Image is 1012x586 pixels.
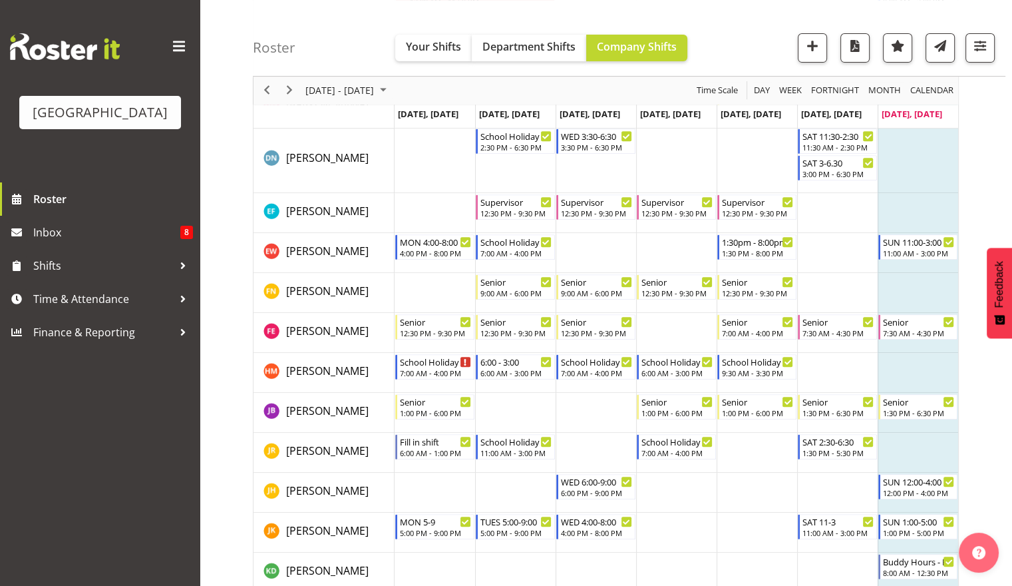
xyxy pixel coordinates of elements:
div: 9:00 AM - 6:00 PM [561,288,632,298]
button: Company Shifts [586,35,687,61]
span: [DATE] - [DATE] [304,83,375,99]
div: 7:00 AM - 4:00 PM [480,248,552,258]
img: Rosterit website logo [10,33,120,60]
div: Felix Nicholls"s event - Senior Begin From Wednesday, October 1, 2025 at 9:00:00 AM GMT+13:00 End... [556,274,635,300]
div: 7:30 AM - 4:30 PM [802,328,874,338]
div: 1:00 PM - 5:00 PM [883,527,954,538]
span: [PERSON_NAME] [286,204,369,218]
span: [DATE], [DATE] [479,108,540,120]
div: MON 4:00-8:00 [400,235,471,248]
td: Hamish McKenzie resource [253,353,395,393]
span: [PERSON_NAME] [286,523,369,538]
a: [PERSON_NAME] [286,243,369,259]
div: Senior [802,395,874,408]
div: Supervisor [480,195,552,208]
button: Timeline Month [866,83,904,99]
div: 5:00 PM - 9:00 PM [480,527,552,538]
div: Supervisor [641,195,713,208]
div: 3:00 PM - 6:30 PM [802,168,874,179]
span: Month [867,83,902,99]
div: WED 4:00-8:00 [561,515,632,528]
div: Jasika Rohloff"s event - SAT 2:30-6:30 Begin From Saturday, October 4, 2025 at 1:30:00 PM GMT+13:... [798,434,877,459]
a: [PERSON_NAME] [286,323,369,339]
div: 6:00 AM - 3:00 PM [641,368,713,378]
button: Month [908,83,956,99]
span: [PERSON_NAME] [286,150,369,165]
td: Jayden Horsley resource [253,473,395,513]
div: Joshua Keen"s event - WED 4:00-8:00 Begin From Wednesday, October 1, 2025 at 4:00:00 PM GMT+13:00... [556,514,635,539]
div: Jasika Rohloff"s event - School Holiday Shift Begin From Thursday, October 2, 2025 at 7:00:00 AM ... [637,434,716,459]
div: 12:30 PM - 9:30 PM [561,208,632,218]
div: 1:00 PM - 6:00 PM [641,408,713,418]
div: Emily Wheeler"s event - School Holiday Shift Begin From Tuesday, September 30, 2025 at 7:00:00 AM... [476,234,555,260]
div: Drew Nielsen"s event - School Holiday Shift Begin From Tuesday, September 30, 2025 at 2:30:00 PM ... [476,129,555,154]
div: SUN 1:00-5:00 [883,515,954,528]
div: Drew Nielsen"s event - SAT 3-6.30 Begin From Saturday, October 4, 2025 at 3:00:00 PM GMT+13:00 En... [798,155,877,180]
div: Hamish McKenzie"s event - School Holiday Shift Begin From Wednesday, October 1, 2025 at 7:00:00 A... [556,354,635,380]
div: Finn Edwards"s event - Senior Begin From Saturday, October 4, 2025 at 7:30:00 AM GMT+13:00 Ends A... [798,314,877,340]
h4: Roster [253,40,295,55]
div: Senior [400,315,471,328]
div: Emily Wheeler"s event - SUN 11:00-3:00 Begin From Sunday, October 5, 2025 at 11:00:00 AM GMT+13:0... [878,234,957,260]
div: 8:00 AM - 12:30 PM [883,567,954,578]
button: Your Shifts [395,35,472,61]
div: previous period [255,77,278,105]
div: Fill in shift [400,435,471,448]
div: Earl Foran"s event - Supervisor Begin From Tuesday, September 30, 2025 at 12:30:00 PM GMT+13:00 E... [476,194,555,220]
span: [DATE], [DATE] [801,108,862,120]
div: 7:00 AM - 4:00 PM [641,447,713,458]
div: MON 5-9 [400,515,471,528]
button: Add a new shift [798,33,827,63]
span: Shifts [33,256,173,276]
div: Finn Edwards"s event - Senior Begin From Sunday, October 5, 2025 at 7:30:00 AM GMT+13:00 Ends At ... [878,314,957,340]
div: SAT 11-3 [802,515,874,528]
div: 2:30 PM - 6:30 PM [480,142,552,152]
span: [PERSON_NAME] [286,563,369,578]
span: Day [753,83,771,99]
td: Drew Nielsen resource [253,127,395,193]
div: Jack Bailey"s event - Senior Begin From Saturday, October 4, 2025 at 1:30:00 PM GMT+13:00 Ends At... [798,394,877,420]
span: Feedback [993,261,1005,308]
div: Hamish McKenzie"s event - 6:00 - 3:00 Begin From Tuesday, September 30, 2025 at 6:00:00 AM GMT+13... [476,354,555,380]
span: [PERSON_NAME] [286,324,369,338]
div: 7:30 AM - 4:30 PM [883,328,954,338]
td: Felix Nicholls resource [253,273,395,313]
div: Senior [722,275,793,288]
a: [PERSON_NAME] [286,403,369,419]
div: Drew Nielsen"s event - WED 3:30-6:30 Begin From Wednesday, October 1, 2025 at 3:30:00 PM GMT+13:0... [556,129,635,154]
div: School Holiday Shift [641,355,713,368]
div: Hamish McKenzie"s event - School Holiday Shift Begin From Monday, September 29, 2025 at 7:00:00 A... [395,354,474,380]
div: 9:00 AM - 6:00 PM [480,288,552,298]
div: 11:00 AM - 3:00 PM [802,527,874,538]
div: School Holiday Shift [641,435,713,448]
div: Jayden Horsley"s event - WED 6:00-9:00 Begin From Wednesday, October 1, 2025 at 6:00:00 PM GMT+13... [556,474,635,499]
td: Joshua Keen resource [253,513,395,553]
td: Emily Wheeler resource [253,233,395,273]
button: Department Shifts [472,35,586,61]
div: Joshua Keen"s event - SAT 11-3 Begin From Saturday, October 4, 2025 at 11:00:00 AM GMT+13:00 Ends... [798,514,877,539]
button: Send a list of all shifts for the selected filtered period to all rostered employees. [926,33,955,63]
div: Senior [722,315,793,328]
div: 12:00 PM - 4:00 PM [883,487,954,498]
img: help-xxl-2.png [972,546,985,559]
span: [DATE], [DATE] [721,108,781,120]
span: Fortnight [810,83,860,99]
div: 1:00 PM - 6:00 PM [400,408,471,418]
div: 4:00 PM - 8:00 PM [561,527,632,538]
div: 12:30 PM - 9:30 PM [722,208,793,218]
div: 1:30 PM - 6:30 PM [802,408,874,418]
span: Week [778,83,803,99]
button: October 2025 [303,83,393,99]
div: Joshua Keen"s event - TUES 5:00-9:00 Begin From Tuesday, September 30, 2025 at 5:00:00 PM GMT+13:... [476,514,555,539]
div: 12:30 PM - 9:30 PM [480,208,552,218]
div: 9:30 AM - 3:30 PM [722,368,793,378]
td: Jasika Rohloff resource [253,433,395,473]
div: 4:00 PM - 8:00 PM [400,248,471,258]
div: Felix Nicholls"s event - Senior Begin From Friday, October 3, 2025 at 12:30:00 PM GMT+13:00 Ends ... [717,274,796,300]
div: 12:30 PM - 9:30 PM [480,328,552,338]
div: 12:30 PM - 9:30 PM [722,288,793,298]
span: [DATE], [DATE] [560,108,620,120]
div: next period [278,77,301,105]
span: [PERSON_NAME] [286,483,369,498]
a: [PERSON_NAME] [286,203,369,219]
